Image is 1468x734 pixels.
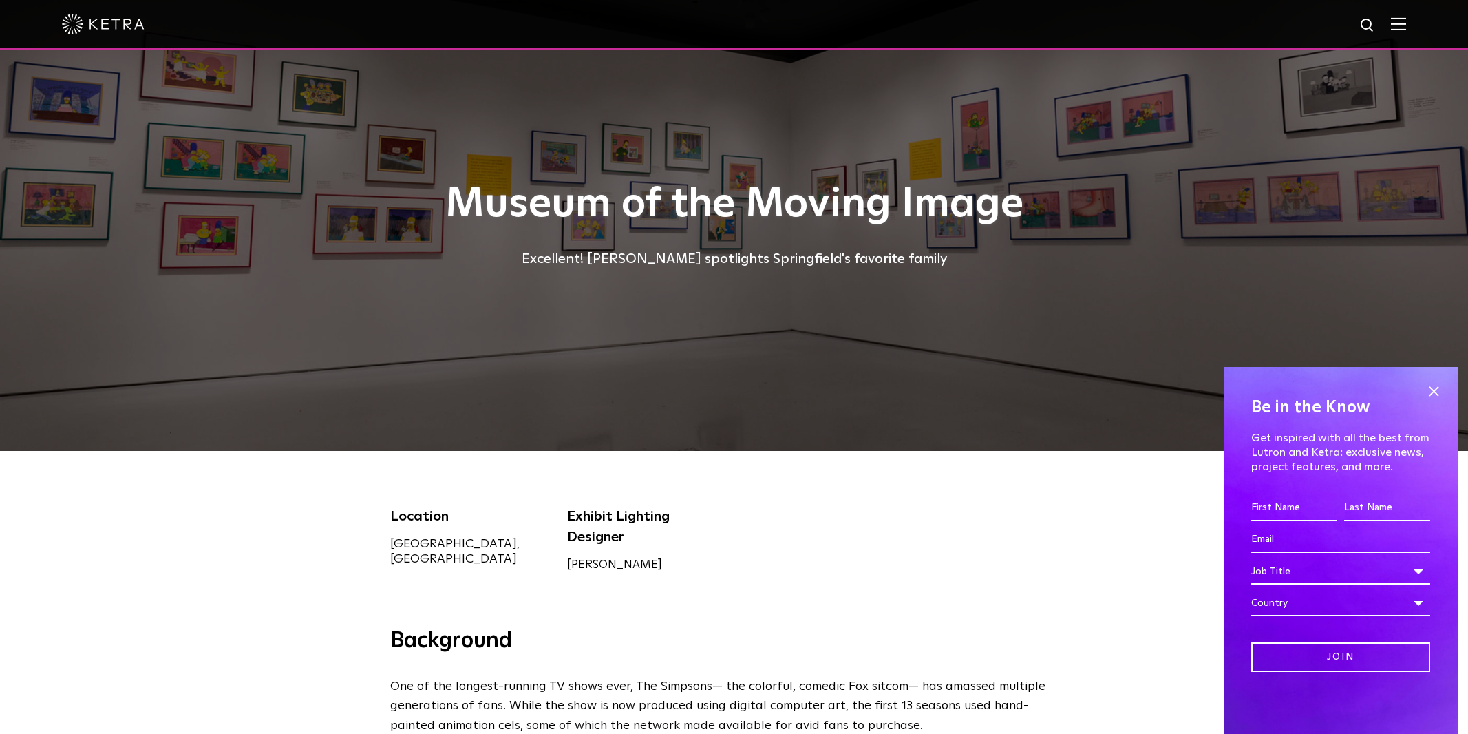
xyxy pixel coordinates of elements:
h1: Museum of the Moving Image [390,182,1078,227]
a: [PERSON_NAME] [567,559,662,571]
h3: Background [390,627,1078,656]
div: Excellent! [PERSON_NAME] spotlights Springfield's favorite family [390,248,1078,270]
input: First Name [1251,495,1337,521]
div: Location [390,506,547,527]
input: Join [1251,642,1430,672]
input: Email [1251,527,1430,553]
p: Get inspired with all the best from Lutron and Ketra: exclusive news, project features, and more. [1251,431,1430,474]
div: Exhibit Lighting Designer [567,506,724,547]
input: Last Name [1344,495,1430,521]
h4: Be in the Know [1251,395,1430,421]
img: Hamburger%20Nav.svg [1391,17,1406,30]
div: [GEOGRAPHIC_DATA], [GEOGRAPHIC_DATA] [390,536,547,567]
img: ketra-logo-2019-white [62,14,145,34]
div: Job Title [1251,558,1430,585]
div: Country [1251,590,1430,616]
img: search icon [1359,17,1376,34]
